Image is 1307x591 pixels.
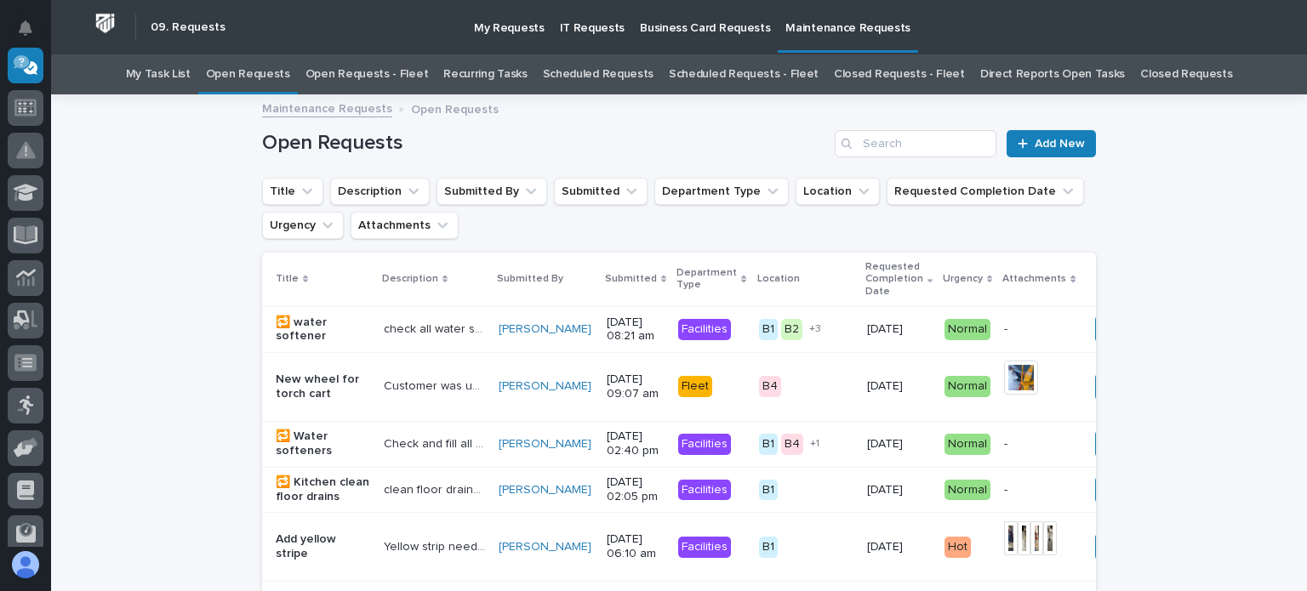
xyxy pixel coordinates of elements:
[499,483,591,497] a: [PERSON_NAME]
[1002,270,1066,288] p: Attachments
[1007,130,1096,157] a: Add New
[8,547,43,582] button: users-avatar
[654,178,789,205] button: Department Type
[276,270,299,288] p: Title
[1004,483,1074,497] p: -
[262,421,1293,467] tr: 🔁 Water softenersCheck and fill all water softeners with salt. check other equipment in room for ...
[810,439,819,449] span: + 1
[1095,315,1153,343] button: Assign
[543,54,653,94] a: Scheduled Requests
[781,434,803,455] div: B4
[607,429,665,458] p: [DATE] 02:40 pm
[945,376,990,397] div: Normal
[759,319,778,340] div: B1
[678,376,712,397] div: Fleet
[382,270,438,288] p: Description
[759,434,778,455] div: B1
[499,540,591,554] a: [PERSON_NAME]
[151,20,225,35] h2: 09. Requests
[1035,138,1085,150] span: Add New
[945,434,990,455] div: Normal
[678,434,731,455] div: Facilities
[607,372,665,401] p: [DATE] 09:07 am
[8,10,43,46] button: Notifications
[678,319,731,340] div: Facilities
[796,178,880,205] button: Location
[276,475,370,504] p: 🔁 Kitchen clean floor drains
[262,513,1293,582] tr: Add yellow stripeYellow strip needs to be added in B1Yellow strip needs to be added in B1 [PERSON...
[759,537,778,558] div: B1
[497,270,563,288] p: Submitted By
[865,258,923,301] p: Requested Completion Date
[443,54,527,94] a: Recurring Tasks
[607,315,665,344] p: [DATE] 08:21 am
[554,178,648,205] button: Submitted
[1095,373,1153,401] button: Assign
[499,437,591,452] a: [PERSON_NAME]
[384,480,488,497] p: clean floor drains in the Kitchen. work should be done Between 9:00 am and 11am or after 1:00pm
[262,352,1293,421] tr: New wheel for torch cartCustomer was unloading a skid from back of truck and bent wheelCustomer w...
[1095,476,1153,503] button: Assign
[867,483,931,497] p: [DATE]
[305,54,429,94] a: Open Requests - Fleet
[605,270,657,288] p: Submitted
[384,537,488,554] p: Yellow strip needs to be added in B1
[607,532,665,561] p: [DATE] 06:10 am
[384,319,488,337] p: check all water softeners
[330,178,430,205] button: Description
[943,270,983,288] p: Urgency
[781,319,802,340] div: B2
[809,324,821,334] span: + 3
[676,264,737,295] p: Department Type
[384,376,488,394] p: Customer was unloading a skid from back of truck and bent wheel
[262,98,392,117] a: Maintenance Requests
[411,99,499,117] p: Open Requests
[262,131,828,156] h1: Open Requests
[206,54,290,94] a: Open Requests
[669,54,819,94] a: Scheduled Requests - Fleet
[351,212,459,239] button: Attachments
[1095,533,1153,560] button: Assign
[759,480,778,501] div: B1
[867,540,931,554] p: [DATE]
[980,54,1125,94] a: Direct Reports Open Tasks
[276,315,370,344] p: 🔁 water softener
[757,270,800,288] p: Location
[834,54,965,94] a: Closed Requests - Fleet
[384,434,488,452] p: Check and fill all water softeners with salt. check other equipment in room for leaks or damage a...
[499,322,591,337] a: [PERSON_NAME]
[276,532,370,561] p: Add yellow stripe
[262,306,1293,352] tr: 🔁 water softenercheck all water softenerscheck all water softeners [PERSON_NAME] [DATE] 08:21 amF...
[1004,437,1074,452] p: -
[262,178,323,205] button: Title
[867,379,931,394] p: [DATE]
[759,376,781,397] div: B4
[945,537,971,558] div: Hot
[276,429,370,458] p: 🔁 Water softeners
[262,212,344,239] button: Urgency
[89,8,121,39] img: Workspace Logo
[678,480,731,501] div: Facilities
[1140,54,1232,94] a: Closed Requests
[1004,322,1074,337] p: -
[437,178,547,205] button: Submitted By
[1095,430,1153,457] button: Assign
[276,372,370,401] p: New wheel for torch cart
[499,379,591,394] a: [PERSON_NAME]
[945,480,990,501] div: Normal
[835,130,996,157] input: Search
[887,178,1084,205] button: Requested Completion Date
[262,467,1293,513] tr: 🔁 Kitchen clean floor drainsclean floor drains in the Kitchen. work should be done Between 9:00 a...
[867,322,931,337] p: [DATE]
[867,437,931,452] p: [DATE]
[945,319,990,340] div: Normal
[126,54,191,94] a: My Task List
[21,20,43,48] div: Notifications
[678,537,731,558] div: Facilities
[607,475,665,504] p: [DATE] 02:05 pm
